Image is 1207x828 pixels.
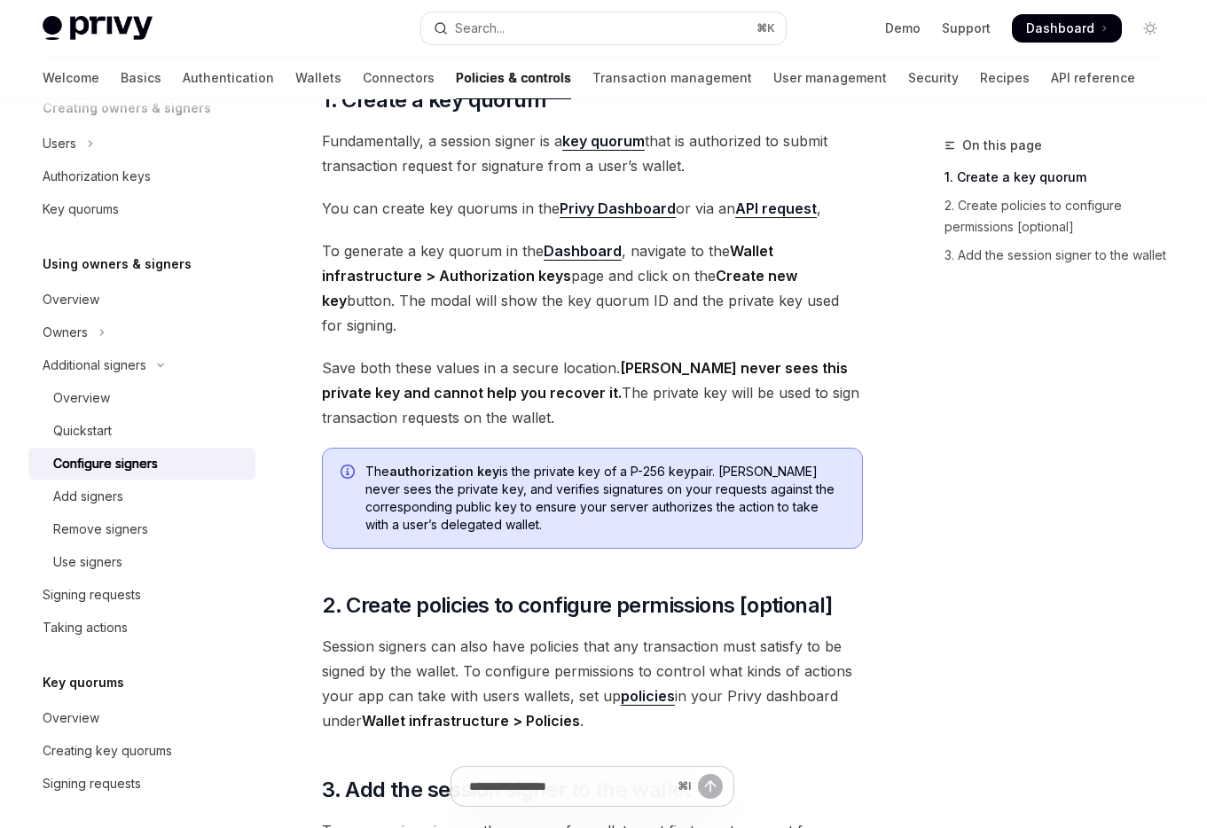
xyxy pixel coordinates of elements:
strong: Wallet infrastructure > Policies [362,712,580,730]
div: Key quorums [43,199,119,220]
div: Overview [43,289,99,310]
a: Authorization keys [28,160,255,192]
div: Users [43,133,76,154]
button: Open search [421,12,786,44]
div: Authorization keys [43,166,151,187]
span: 1. Create a key quorum [322,86,546,114]
h5: Using owners & signers [43,254,192,275]
button: Toggle Owners section [28,316,255,348]
a: Authentication [183,57,274,99]
div: Additional signers [43,355,146,376]
a: Transaction management [592,57,752,99]
div: Configure signers [53,453,158,474]
svg: Info [341,465,358,482]
a: Wallets [295,57,341,99]
a: Overview [28,702,255,734]
div: Creating key quorums [43,740,172,762]
span: To generate a key quorum in the , navigate to the page and click on the button. The modal will sh... [322,238,863,338]
a: Remove signers [28,513,255,545]
a: 3. Add the session signer to the wallet [944,241,1179,269]
div: Remove signers [53,519,148,540]
strong: authorization key [389,464,499,479]
div: Owners [43,322,88,343]
div: Signing requests [43,584,141,605]
a: Add signers [28,480,255,512]
div: Quickstart [53,420,112,441]
span: You can create key quorums in the or via an , [322,196,863,221]
a: Dashboard [1012,14,1122,43]
span: The is the private key of a P-256 keypair. [PERSON_NAME] never sees the private key, and verifies... [365,463,844,534]
a: Use signers [28,546,255,578]
div: Search... [455,18,505,39]
button: Toggle dark mode [1136,14,1164,43]
input: Ask a question... [469,767,670,806]
span: Save both these values in a secure location. The private key will be used to sign transaction req... [322,355,863,430]
a: Signing requests [28,768,255,800]
a: Key quorums [28,193,255,225]
div: Overview [43,707,99,729]
span: On this page [962,135,1042,156]
span: Fundamentally, a session signer is a that is authorized to submit transaction request for signatu... [322,129,863,178]
a: API request [735,199,817,218]
a: Policies & controls [456,57,571,99]
a: Recipes [980,57,1030,99]
a: User management [773,57,887,99]
a: 2. Create policies to configure permissions [optional] [944,191,1179,241]
a: Basics [121,57,161,99]
a: Taking actions [28,612,255,644]
a: Support [942,20,991,37]
div: Add signers [53,486,123,507]
a: Security [908,57,959,99]
a: Welcome [43,57,99,99]
a: Configure signers [28,448,255,480]
div: Signing requests [43,773,141,794]
span: 2. Create policies to configure permissions [optional] [322,591,833,620]
button: Toggle Additional signers section [28,349,255,381]
span: Session signers can also have policies that any transaction must satisfy to be signed by the wall... [322,634,863,733]
a: Connectors [363,57,435,99]
a: 1. Create a key quorum [944,163,1179,191]
a: Overview [28,382,255,414]
span: ⌘ K [756,21,775,35]
a: Creating key quorums [28,735,255,767]
button: Toggle Users section [28,128,255,160]
span: Dashboard [1026,20,1094,37]
button: Send message [698,774,723,799]
div: Taking actions [43,617,128,638]
a: Dashboard [544,242,622,261]
a: policies [621,687,675,706]
a: API reference [1051,57,1135,99]
a: key quorum [562,132,645,151]
img: light logo [43,16,153,41]
h5: Key quorums [43,672,124,693]
a: Demo [885,20,921,37]
a: Quickstart [28,415,255,447]
a: Overview [28,284,255,316]
a: Signing requests [28,579,255,611]
div: Use signers [53,551,122,573]
a: Privy Dashboard [560,199,676,218]
div: Overview [53,387,110,409]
